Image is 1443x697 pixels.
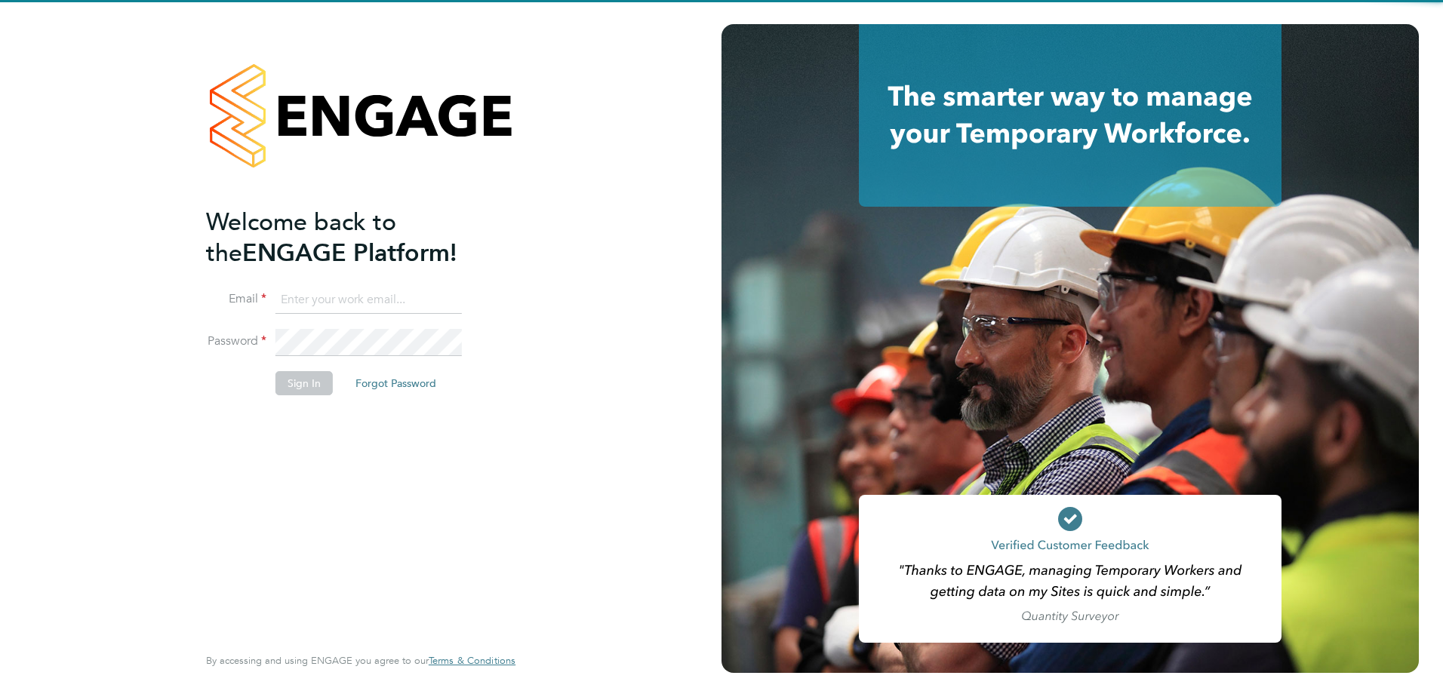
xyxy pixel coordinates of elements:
[429,654,515,667] span: Terms & Conditions
[343,371,448,395] button: Forgot Password
[206,654,515,667] span: By accessing and using ENGAGE you agree to our
[429,655,515,667] a: Terms & Conditions
[206,207,500,269] h2: ENGAGE Platform!
[206,333,266,349] label: Password
[206,291,266,307] label: Email
[275,371,333,395] button: Sign In
[275,287,462,314] input: Enter your work email...
[206,207,396,268] span: Welcome back to the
